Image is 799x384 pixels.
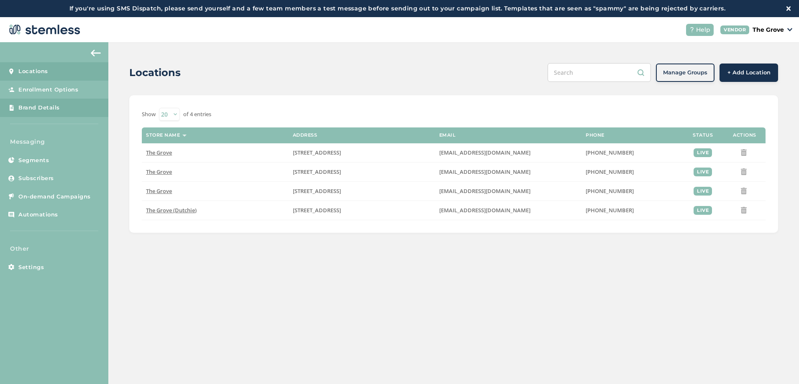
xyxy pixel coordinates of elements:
div: live [694,148,712,157]
label: dexter@thegroveca.com [439,168,577,175]
th: Actions [724,127,766,143]
button: Manage Groups [656,64,714,82]
span: The Grove [146,149,172,156]
label: 8155 Center Street [293,168,431,175]
span: + Add Location [727,69,771,77]
label: 8155 Center Street [293,207,431,214]
span: Automations [18,211,58,219]
img: icon-close-white-1ed751a3.svg [786,6,791,10]
span: Segments [18,156,49,165]
label: (619) 600-1269 [586,149,678,156]
label: (619) 600-1269 [586,188,678,195]
label: Email [439,132,456,138]
span: [STREET_ADDRESS] [293,206,341,214]
label: 8155 Center Street [293,149,431,156]
label: dexter@thegroveca.com [439,149,577,156]
span: The Grove (Dutchie) [146,206,197,214]
label: info@thegroveca.com [439,207,577,214]
label: of 4 entries [183,110,211,119]
p: The Grove [753,25,784,34]
div: live [694,168,712,176]
div: live [694,206,712,215]
div: VENDOR [720,25,749,34]
label: The Grove (Dutchie) [146,207,284,214]
img: icon-sort-1e1d7615.svg [182,135,187,137]
label: Phone [586,132,604,138]
span: [STREET_ADDRESS] [293,168,341,175]
span: Manage Groups [663,69,707,77]
label: Store name [146,132,180,138]
span: The Grove [146,168,172,175]
span: [STREET_ADDRESS] [293,187,341,195]
div: live [694,187,712,196]
span: [PHONE_NUMBER] [586,187,634,195]
span: Settings [18,263,44,272]
label: Status [693,132,713,138]
span: Subscribers [18,174,54,183]
img: logo-dark-0685b13c.svg [7,21,80,38]
span: [PHONE_NUMBER] [586,206,634,214]
span: [PHONE_NUMBER] [586,149,634,156]
img: icon_down-arrow-small-66adaf34.svg [787,28,792,31]
label: (619) 600-1269 [586,168,678,175]
label: The Grove [146,149,284,156]
label: Show [142,110,156,119]
label: (619) 420-4420 [586,207,678,214]
img: icon-arrow-back-accent-c549486e.svg [91,50,101,56]
label: Address [293,132,318,138]
span: On-demand Campaigns [18,193,91,201]
label: dexter@thegroveca.com [439,188,577,195]
label: The Grove [146,188,284,195]
span: Locations [18,67,48,76]
span: The Grove [146,187,172,195]
img: icon-help-white-03924b79.svg [689,27,694,32]
input: Search [548,63,651,82]
label: If you're using SMS Dispatch, please send yourself and a few team members a test message before s... [8,4,786,13]
span: Brand Details [18,104,60,112]
span: [PHONE_NUMBER] [586,168,634,175]
span: [EMAIL_ADDRESS][DOMAIN_NAME] [439,206,530,214]
h2: Locations [129,65,181,80]
label: 8155 Center Street [293,188,431,195]
span: Enrollment Options [18,86,78,94]
span: [EMAIL_ADDRESS][DOMAIN_NAME] [439,168,530,175]
label: The Grove [146,168,284,175]
span: Help [696,25,710,34]
span: [STREET_ADDRESS] [293,149,341,156]
button: + Add Location [720,64,778,82]
span: [EMAIL_ADDRESS][DOMAIN_NAME] [439,187,530,195]
span: [EMAIL_ADDRESS][DOMAIN_NAME] [439,149,530,156]
iframe: Chat Widget [757,344,799,384]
